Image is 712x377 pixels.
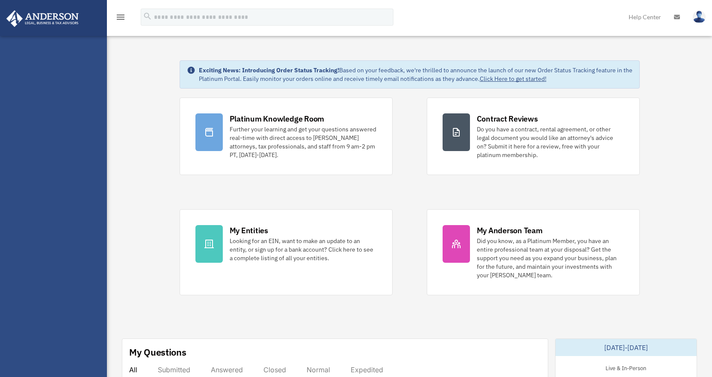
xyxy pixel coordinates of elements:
div: Normal [307,365,330,374]
a: menu [115,15,126,22]
a: Contract Reviews Do you have a contract, rental agreement, or other legal document you would like... [427,98,640,175]
div: My Anderson Team [477,225,543,236]
i: menu [115,12,126,22]
div: Based on your feedback, we're thrilled to announce the launch of our new Order Status Tracking fe... [199,66,632,83]
div: My Entities [230,225,268,236]
div: Live & In-Person [599,363,653,372]
a: My Anderson Team Did you know, as a Platinum Member, you have an entire professional team at your... [427,209,640,295]
i: search [143,12,152,21]
div: Expedited [351,365,383,374]
img: Anderson Advisors Platinum Portal [4,10,81,27]
strong: Exciting News: Introducing Order Status Tracking! [199,66,339,74]
a: My Entities Looking for an EIN, want to make an update to an entity, or sign up for a bank accoun... [180,209,393,295]
div: My Questions [129,346,186,359]
div: Closed [263,365,286,374]
a: Click Here to get started! [480,75,547,83]
div: Contract Reviews [477,113,538,124]
div: Platinum Knowledge Room [230,113,325,124]
div: Further your learning and get your questions answered real-time with direct access to [PERSON_NAM... [230,125,377,159]
div: Answered [211,365,243,374]
a: Platinum Knowledge Room Further your learning and get your questions answered real-time with dire... [180,98,393,175]
div: All [129,365,137,374]
div: Did you know, as a Platinum Member, you have an entire professional team at your disposal? Get th... [477,237,624,279]
img: User Pic [693,11,706,23]
div: Do you have a contract, rental agreement, or other legal document you would like an attorney's ad... [477,125,624,159]
div: [DATE]-[DATE] [555,339,697,356]
div: Submitted [158,365,190,374]
div: Looking for an EIN, want to make an update to an entity, or sign up for a bank account? Click her... [230,237,377,262]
